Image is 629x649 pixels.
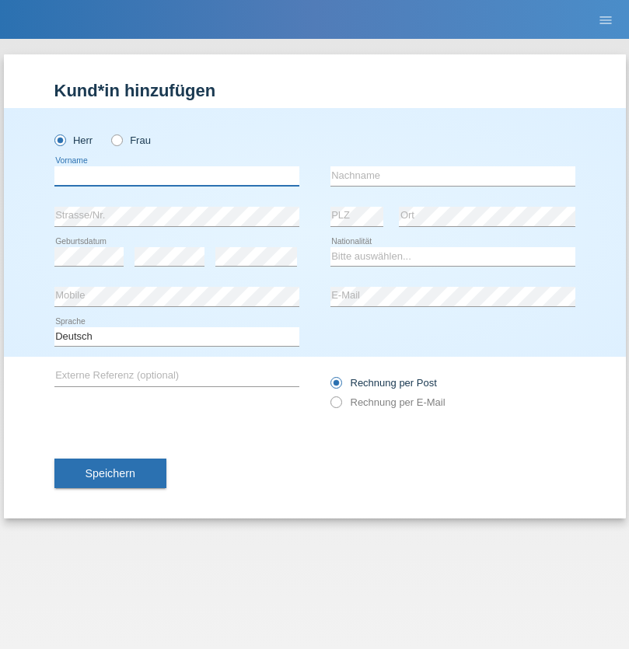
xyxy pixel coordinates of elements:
button: Speichern [54,459,166,488]
span: Speichern [86,467,135,480]
input: Rechnung per E-Mail [330,396,341,416]
i: menu [598,12,613,28]
input: Herr [54,134,65,145]
a: menu [590,15,621,24]
label: Frau [111,134,151,146]
label: Herr [54,134,93,146]
input: Frau [111,134,121,145]
label: Rechnung per Post [330,377,437,389]
input: Rechnung per Post [330,377,341,396]
h1: Kund*in hinzufügen [54,81,575,100]
label: Rechnung per E-Mail [330,396,446,408]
